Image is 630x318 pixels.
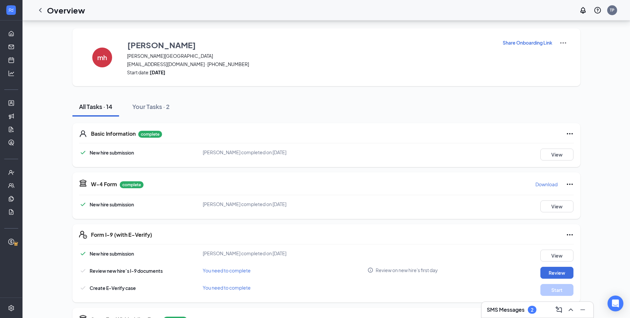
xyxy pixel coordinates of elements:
[79,250,87,258] svg: Checkmark
[127,39,494,51] button: [PERSON_NAME]
[555,306,563,314] svg: ComposeMessage
[540,200,573,212] button: View
[90,285,136,291] span: Create E-Verify case
[8,7,14,13] svg: WorkstreamLogo
[127,39,196,51] h3: [PERSON_NAME]
[540,250,573,262] button: View
[79,149,87,157] svg: Checkmark
[138,131,162,138] p: complete
[203,201,286,207] span: [PERSON_NAME] completed on [DATE]
[203,267,251,273] span: You need to complete
[502,39,553,46] button: Share Onboarding Link
[531,307,533,313] div: 2
[90,150,134,156] span: New hire submission
[540,284,573,296] button: Start
[150,69,165,75] strong: [DATE]
[554,304,564,315] button: ComposeMessage
[127,53,494,59] span: [PERSON_NAME][GEOGRAPHIC_DATA]
[132,102,170,111] div: Your Tasks · 2
[567,306,575,314] svg: ChevronUp
[79,179,87,187] svg: TaxGovernmentIcon
[79,267,87,275] svg: Checkmark
[79,231,87,239] svg: FormI9EVerifyIcon
[376,267,438,273] span: Review on new hire's first day
[79,200,87,208] svg: Checkmark
[91,231,152,238] h5: Form I-9 (with E-Verify)
[610,7,614,13] div: TP
[79,102,112,111] div: All Tasks · 14
[91,181,117,188] h5: W-4 Form
[90,268,163,274] span: Review new hire’s I-9 documents
[203,149,286,155] span: [PERSON_NAME] completed on [DATE]
[91,130,136,137] h5: Basic Information
[120,181,144,188] p: complete
[36,6,44,14] svg: ChevronLeft
[566,304,576,315] button: ChevronUp
[79,284,87,292] svg: Checkmark
[86,39,119,76] button: mh
[577,304,588,315] button: Minimize
[566,231,574,239] svg: Ellipses
[8,305,15,311] svg: Settings
[566,130,574,138] svg: Ellipses
[535,179,558,190] button: Download
[79,130,87,138] svg: User
[367,267,373,273] svg: Info
[608,296,623,311] div: Open Intercom Messenger
[90,251,134,257] span: New hire submission
[540,267,573,279] button: Review
[47,5,85,16] h1: Overview
[127,61,494,67] span: [EMAIL_ADDRESS][DOMAIN_NAME] · [PHONE_NUMBER]
[579,306,587,314] svg: Minimize
[203,285,251,291] span: You need to complete
[566,180,574,188] svg: Ellipses
[97,55,107,60] h4: mh
[540,149,573,160] button: View
[535,181,558,188] p: Download
[127,69,494,76] span: Start date:
[487,306,525,313] h3: SMS Messages
[559,39,567,47] img: More Actions
[90,201,134,207] span: New hire submission
[594,6,602,14] svg: QuestionInfo
[8,169,15,176] svg: UserCheck
[579,6,587,14] svg: Notifications
[8,70,15,77] svg: Analysis
[203,250,286,256] span: [PERSON_NAME] completed on [DATE]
